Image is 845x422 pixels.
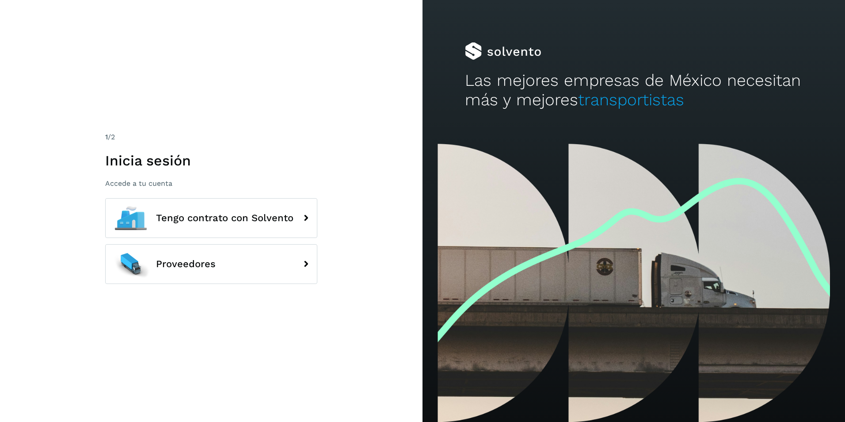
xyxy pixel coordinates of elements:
span: Tengo contrato con Solvento [156,213,293,223]
p: Accede a tu cuenta [105,179,317,188]
button: Tengo contrato con Solvento [105,198,317,238]
span: Proveedores [156,259,216,269]
h2: Las mejores empresas de México necesitan más y mejores [465,71,803,110]
span: 1 [105,133,108,141]
button: Proveedores [105,244,317,284]
h1: Inicia sesión [105,152,317,169]
div: /2 [105,132,317,142]
span: transportistas [578,90,684,109]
